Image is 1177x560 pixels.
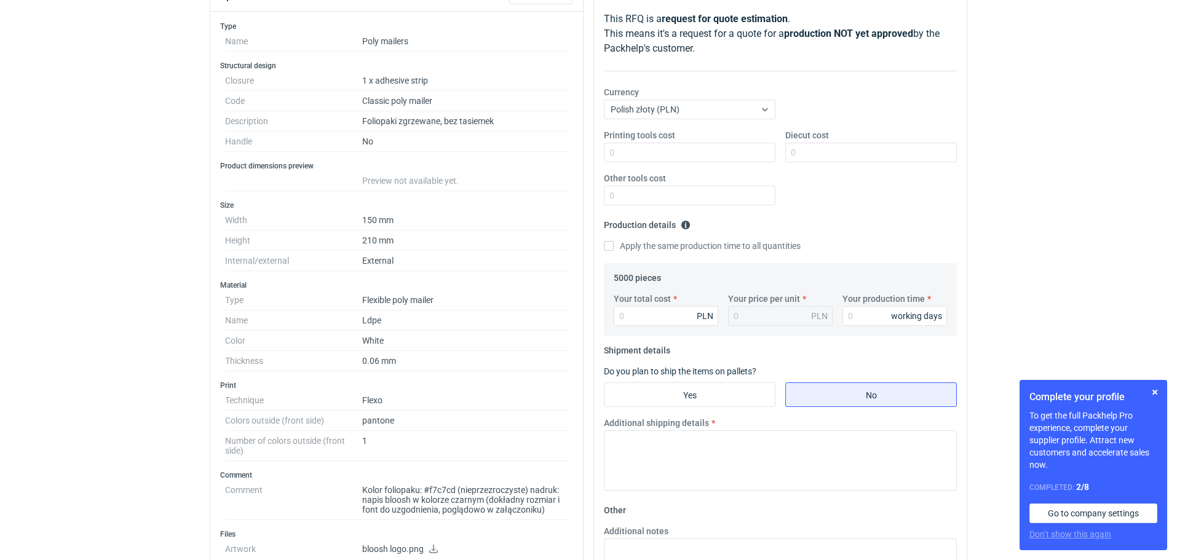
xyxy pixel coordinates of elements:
label: Other tools cost [604,172,666,184]
dd: Foliopaki zgrzewane, bez tasiemek [362,111,568,132]
div: PLN [697,310,713,322]
legend: Production details [604,215,691,230]
dd: 1 x adhesive strip [362,71,568,91]
label: Diecut cost [785,129,829,141]
dt: Height [225,231,362,251]
dd: 210 mm [362,231,568,251]
button: Skip for now [1147,385,1162,400]
dd: 150 mm [362,210,568,231]
label: Printing tools cost [604,129,675,141]
dd: Kolor foliopaku: #f7c7cd (nieprzezroczyste) nadruk: napis bloosh w kolorze czarnym (dokładny rozm... [362,480,568,520]
dd: Classic poly mailer [362,91,568,111]
dt: Code [225,91,362,111]
label: Your total cost [614,293,671,305]
input: 0 [604,143,775,162]
h3: Size [220,200,573,210]
dt: Closure [225,71,362,91]
div: PLN [811,310,828,322]
dt: Colors outside (front side) [225,411,362,431]
dt: Technique [225,390,362,411]
legend: Other [604,500,626,515]
h3: Product dimensions preview [220,161,573,171]
p: bloosh logo.png [362,544,568,555]
dt: Color [225,331,362,351]
dd: Ldpe [362,310,568,331]
label: Yes [604,382,775,407]
p: This RFQ is a . This means it's a request for a quote for a by the Packhelp's customer. [604,12,957,56]
label: No [785,382,957,407]
p: To get the full Packhelp Pro experience, complete your supplier profile. Attract new customers an... [1029,409,1157,471]
h1: Complete your profile [1029,390,1157,404]
dd: Flexible poly mailer [362,290,568,310]
a: Go to company settings [1029,503,1157,523]
input: 0 [842,306,947,326]
dd: Flexo [362,390,568,411]
h3: Material [220,280,573,290]
strong: 2 / 8 [1076,482,1089,492]
strong: production NOT yet approved [784,28,913,39]
dd: 0.06 mm [362,351,568,371]
dt: Comment [225,480,362,520]
label: Your price per unit [728,293,800,305]
div: Completed: [1029,481,1157,494]
dt: Description [225,111,362,132]
dd: No [362,132,568,152]
dt: Name [225,31,362,52]
div: working days [891,310,942,322]
dd: White [362,331,568,351]
dd: External [362,251,568,271]
h3: Print [220,381,573,390]
h3: Files [220,529,573,539]
label: Additional notes [604,525,668,537]
h3: Structural design [220,61,573,71]
button: Don’t show this again [1029,528,1111,540]
label: Apply the same production time to all quantities [604,240,801,252]
dd: pantone [362,411,568,431]
dd: 1 [362,431,568,461]
h3: Type [220,22,573,31]
label: Additional shipping details [604,417,709,429]
dt: Name [225,310,362,331]
label: Your production time [842,293,925,305]
dt: Thickness [225,351,362,371]
label: Do you plan to ship the items on pallets? [604,366,756,376]
legend: 5000 pieces [614,268,661,283]
legend: Shipment details [604,341,670,355]
strong: request for quote estimation [662,13,788,25]
input: 0 [614,306,718,326]
input: 0 [785,143,957,162]
span: Polish złoty (PLN) [611,105,680,114]
label: Currency [604,86,639,98]
dt: Number of colors outside (front side) [225,431,362,461]
input: 0 [604,186,775,205]
span: Preview not available yet. [362,176,459,186]
dt: Type [225,290,362,310]
dt: Width [225,210,362,231]
dt: Handle [225,132,362,152]
dd: Poly mailers [362,31,568,52]
dt: Internal/external [225,251,362,271]
h3: Comment [220,470,573,480]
